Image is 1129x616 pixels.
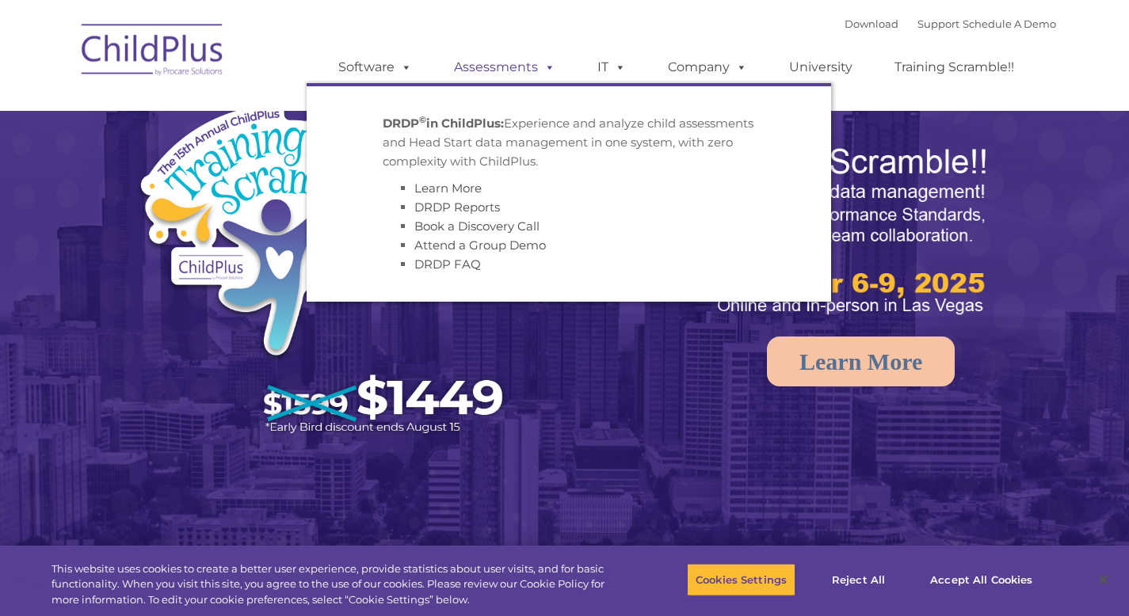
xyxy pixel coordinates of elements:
[51,561,621,608] div: This website uses cookies to create a better user experience, provide statistics about user visit...
[921,563,1041,596] button: Accept All Cookies
[809,563,908,596] button: Reject All
[845,17,898,30] a: Download
[845,17,1056,30] font: |
[414,238,546,253] a: Attend a Group Demo
[438,51,571,83] a: Assessments
[414,181,482,196] a: Learn More
[652,51,763,83] a: Company
[74,13,232,92] img: ChildPlus by Procare Solutions
[773,51,868,83] a: University
[419,114,426,125] sup: ©
[414,219,540,234] a: Book a Discovery Call
[383,114,755,171] p: Experience and analyze child assessments and Head Start data management in one system, with zero ...
[1086,562,1121,597] button: Close
[767,337,955,386] a: Learn More
[879,51,1030,83] a: Training Scramble!!
[414,200,500,215] a: DRDP Reports
[383,116,504,131] strong: DRDP in ChildPlus:
[687,563,795,596] button: Cookies Settings
[322,51,428,83] a: Software
[917,17,959,30] a: Support
[582,51,642,83] a: IT
[414,257,481,272] a: DRDP FAQ
[220,105,269,116] span: Last name
[963,17,1056,30] a: Schedule A Demo
[220,169,288,181] span: Phone number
